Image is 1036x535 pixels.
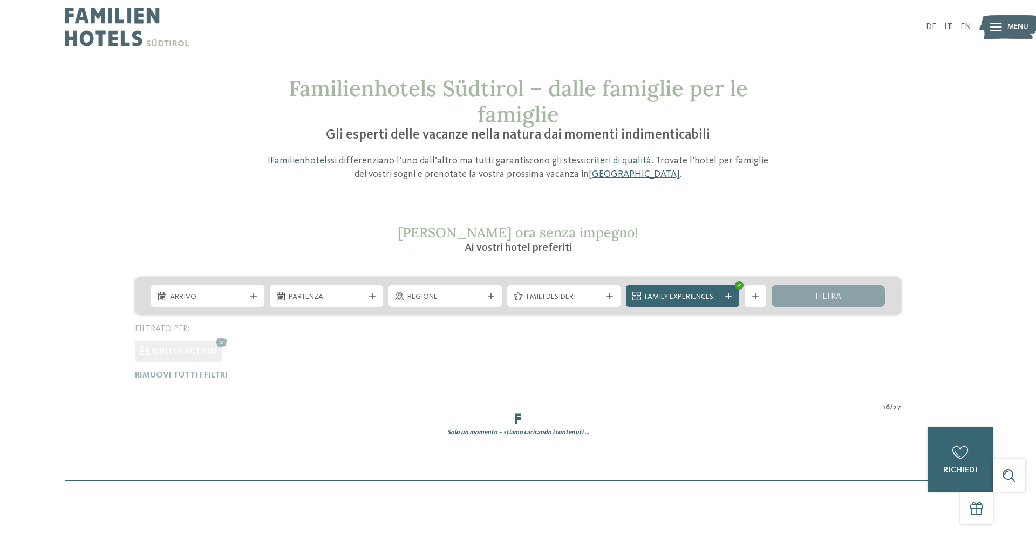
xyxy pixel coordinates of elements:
span: Gli esperti delle vacanze nella natura dai momenti indimenticabili [326,128,710,142]
a: criteri di qualità [586,156,651,166]
span: I miei desideri [526,292,602,303]
a: [GEOGRAPHIC_DATA] [589,169,680,179]
div: Solo un momento – stiamo caricando i contenuti … [127,428,909,437]
span: Family Experiences [645,292,720,303]
a: EN [960,23,971,31]
span: [PERSON_NAME] ora senza impegno! [398,224,638,241]
span: Partenza [289,292,364,303]
a: Familienhotels [270,156,331,166]
a: IT [944,23,952,31]
p: I si differenziano l’uno dall’altro ma tutti garantiscono gli stessi . Trovate l’hotel per famigl... [262,154,774,181]
a: DE [926,23,936,31]
a: richiedi [928,427,993,492]
span: / [890,402,893,413]
span: 16 [883,402,890,413]
span: richiedi [943,466,978,475]
span: Ai vostri hotel preferiti [465,243,572,253]
span: Familienhotels Südtirol – dalle famiglie per le famiglie [289,74,748,128]
span: 27 [893,402,901,413]
span: Regione [407,292,483,303]
span: Arrivo [170,292,246,303]
span: Menu [1007,22,1028,32]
